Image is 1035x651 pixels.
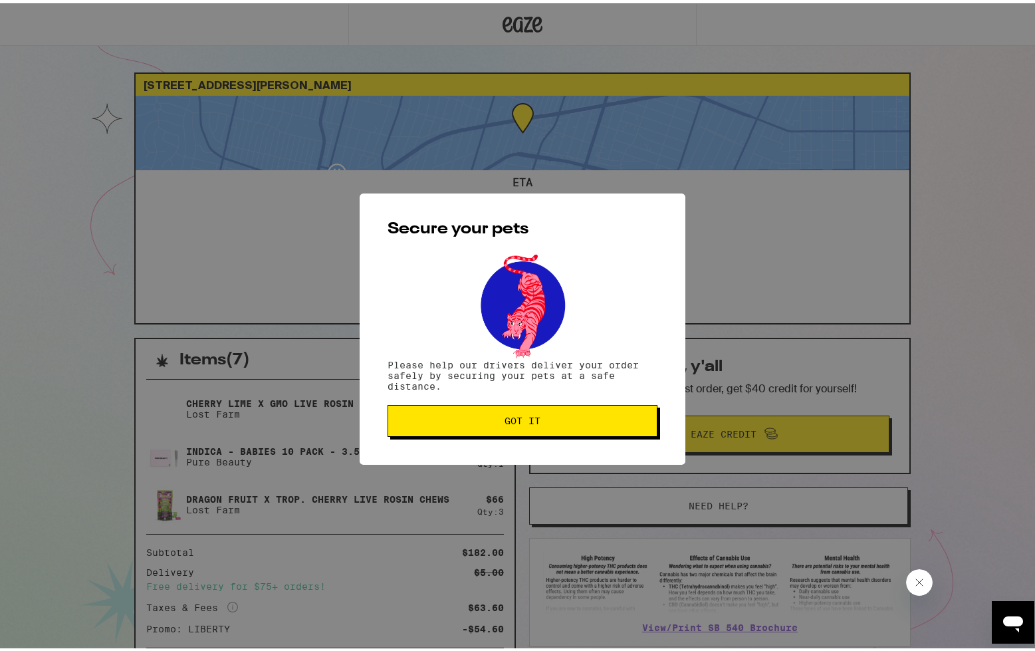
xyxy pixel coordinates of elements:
[8,9,96,20] span: Hi. Need any help?
[992,598,1034,640] iframe: Button to launch messaging window
[468,247,577,356] img: pets
[388,218,657,234] h2: Secure your pets
[388,356,657,388] p: Please help our drivers deliver your order safely by securing your pets at a safe distance.
[388,402,657,434] button: Got it
[505,413,540,422] span: Got it
[906,566,933,592] iframe: Close message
